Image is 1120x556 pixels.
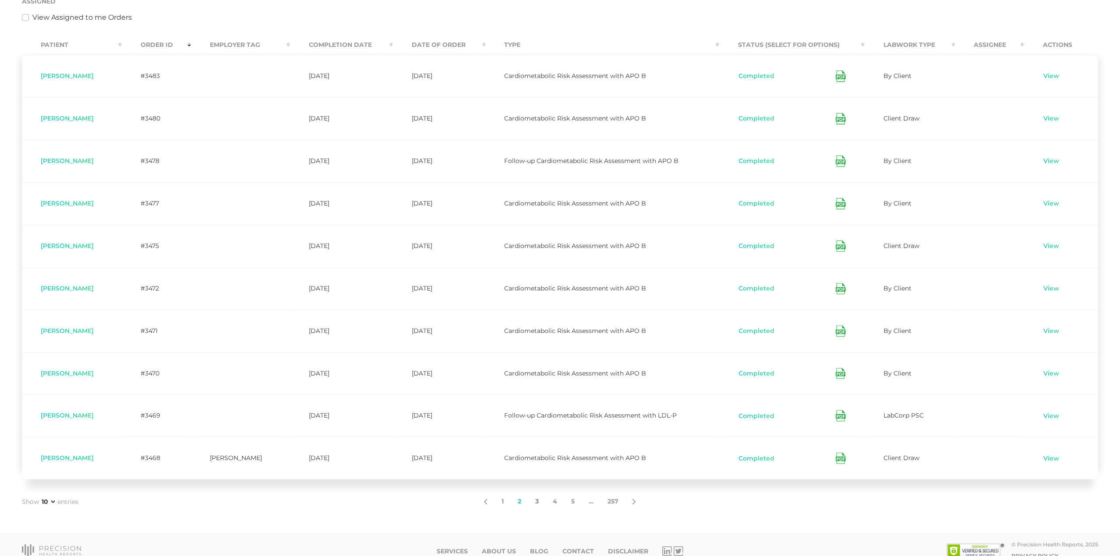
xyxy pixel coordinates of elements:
[601,492,625,511] a: 257
[505,369,647,377] span: Cardiometabolic Risk Assessment with APO B
[865,35,955,55] th: Labwork Type : activate to sort column ascending
[41,199,94,207] span: [PERSON_NAME]
[505,242,647,250] span: Cardiometabolic Risk Assessment with APO B
[41,454,94,462] span: [PERSON_NAME]
[883,199,912,207] span: By Client
[486,35,720,55] th: Type : activate to sort column ascending
[393,35,486,55] th: Date Of Order : activate to sort column ascending
[290,310,393,352] td: [DATE]
[191,437,290,479] td: [PERSON_NAME]
[505,454,647,462] span: Cardiometabolic Risk Assessment with APO B
[1043,199,1060,208] a: View
[564,492,582,511] a: 5
[393,352,486,395] td: [DATE]
[290,97,393,140] td: [DATE]
[883,242,919,250] span: Client Draw
[122,35,191,55] th: Order ID : activate to sort column ascending
[738,327,775,336] button: Completed
[738,114,775,123] button: Completed
[290,352,393,395] td: [DATE]
[393,437,486,479] td: [DATE]
[1043,412,1060,421] a: View
[122,55,191,97] td: #3483
[505,411,677,419] span: Follow-up Cardiometabolic Risk Assessment with LDL-P
[122,97,191,140] td: #3480
[290,225,393,267] td: [DATE]
[1043,72,1060,81] a: View
[393,182,486,225] td: [DATE]
[393,267,486,310] td: [DATE]
[40,497,57,506] select: Showentries
[122,437,191,479] td: #3468
[122,267,191,310] td: #3472
[738,369,775,378] button: Completed
[437,548,468,555] a: Services
[290,267,393,310] td: [DATE]
[393,225,486,267] td: [DATE]
[738,284,775,293] button: Completed
[495,492,511,511] a: 1
[290,394,393,437] td: [DATE]
[393,310,486,352] td: [DATE]
[883,72,912,80] span: By Client
[562,548,594,555] a: Contact
[290,55,393,97] td: [DATE]
[122,352,191,395] td: #3470
[122,225,191,267] td: #3475
[738,242,775,251] button: Completed
[883,454,919,462] span: Client Draw
[738,454,775,463] button: Completed
[1043,242,1060,251] a: View
[719,35,865,55] th: Status (Select for Options) : activate to sort column ascending
[191,35,290,55] th: Employer Tag : activate to sort column ascending
[290,140,393,182] td: [DATE]
[505,199,647,207] span: Cardiometabolic Risk Assessment with APO B
[482,548,516,555] a: About Us
[122,182,191,225] td: #3477
[505,284,647,292] span: Cardiometabolic Risk Assessment with APO B
[883,157,912,165] span: By Client
[738,199,775,208] button: Completed
[41,327,94,335] span: [PERSON_NAME]
[955,35,1025,55] th: Assignee : activate to sort column ascending
[41,242,94,250] span: [PERSON_NAME]
[41,369,94,377] span: [PERSON_NAME]
[290,35,393,55] th: Completion Date : activate to sort column ascending
[1043,369,1060,378] a: View
[1011,541,1098,548] div: © Precision Health Reports, 2025
[608,548,648,555] a: Disclaimer
[41,411,94,419] span: [PERSON_NAME]
[883,114,919,122] span: Client Draw
[528,492,546,511] a: 3
[505,157,679,165] span: Follow-up Cardiometabolic Risk Assessment with APO B
[393,97,486,140] td: [DATE]
[546,492,564,511] a: 4
[122,310,191,352] td: #3471
[122,394,191,437] td: #3469
[393,394,486,437] td: [DATE]
[505,114,647,122] span: Cardiometabolic Risk Assessment with APO B
[22,35,122,55] th: Patient : activate to sort column ascending
[1043,284,1060,293] a: View
[41,114,94,122] span: [PERSON_NAME]
[22,497,78,506] label: Show entries
[1024,35,1098,55] th: Actions
[505,72,647,80] span: Cardiometabolic Risk Assessment with APO B
[883,284,912,292] span: By Client
[1043,114,1060,123] a: View
[883,411,924,419] span: LabCorp PSC
[290,182,393,225] td: [DATE]
[1043,327,1060,336] a: View
[883,327,912,335] span: By Client
[738,157,775,166] button: Completed
[505,327,647,335] span: Cardiometabolic Risk Assessment with APO B
[1043,454,1060,463] a: View
[290,437,393,479] td: [DATE]
[41,157,94,165] span: [PERSON_NAME]
[738,72,775,81] button: Completed
[32,12,132,23] label: View Assigned to me Orders
[883,369,912,377] span: By Client
[530,548,548,555] a: Blog
[393,55,486,97] td: [DATE]
[122,140,191,182] td: #3478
